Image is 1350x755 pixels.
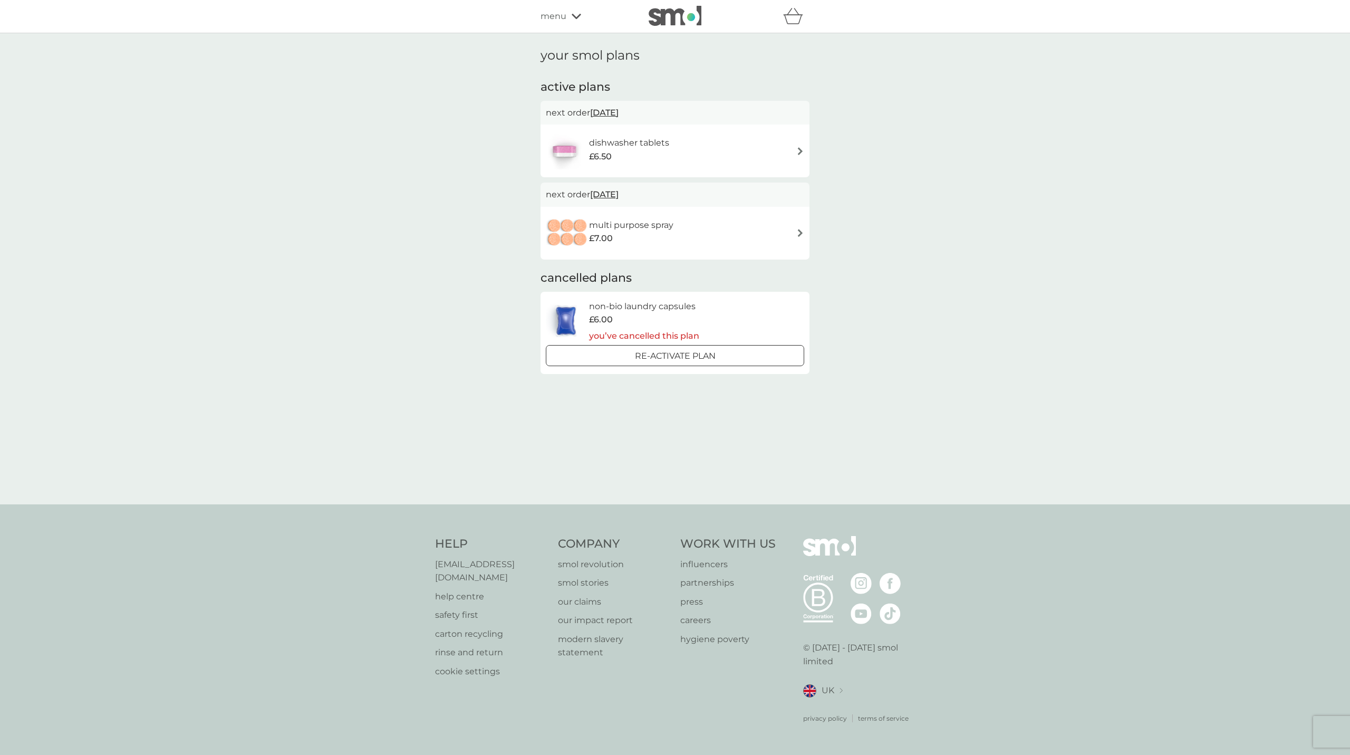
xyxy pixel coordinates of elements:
[803,684,816,697] img: UK flag
[435,665,547,678] a: cookie settings
[435,608,547,622] a: safety first
[435,646,547,660] a: rinse and return
[558,614,670,627] a: our impact report
[589,329,699,343] p: you’ve cancelled this plan
[546,345,804,366] button: Re-activate Plan
[851,573,872,594] img: visit the smol Instagram page
[541,270,809,286] h2: cancelled plans
[590,102,619,123] span: [DATE]
[783,6,809,27] div: basket
[435,590,547,604] a: help centre
[858,713,909,723] a: terms of service
[649,6,701,26] img: smol
[796,229,804,237] img: arrow right
[558,536,670,552] h4: Company
[589,150,612,164] span: £6.50
[680,576,776,590] a: partnerships
[680,536,776,552] h4: Work With Us
[589,218,673,232] h6: multi purpose spray
[546,132,583,169] img: dishwasher tablets
[558,576,670,590] a: smol stories
[546,302,586,339] img: non-bio laundry capsules
[880,603,901,624] img: visit the smol Tiktok page
[680,633,776,646] a: hygiene poverty
[541,79,809,95] h2: active plans
[803,536,856,572] img: smol
[589,300,699,313] h6: non-bio laundry capsules
[558,633,670,660] a: modern slavery statement
[558,558,670,571] a: smol revolution
[541,48,809,63] h1: your smol plans
[435,558,547,585] a: [EMAIL_ADDRESS][DOMAIN_NAME]
[589,313,613,327] span: £6.00
[589,232,613,245] span: £7.00
[680,614,776,627] a: careers
[546,106,804,120] p: next order
[589,136,669,150] h6: dishwasher tablets
[541,9,566,23] span: menu
[680,595,776,609] a: press
[840,688,843,694] img: select a new location
[435,627,547,641] a: carton recycling
[680,558,776,571] a: influencers
[590,184,619,205] span: [DATE]
[822,684,834,697] span: UK
[803,641,915,668] p: © [DATE] - [DATE] smol limited
[851,603,872,624] img: visit the smol Youtube page
[546,215,589,252] img: multi purpose spray
[635,349,716,363] p: Re-activate Plan
[796,147,804,155] img: arrow right
[880,573,901,594] img: visit the smol Facebook page
[435,536,547,552] h4: Help
[546,188,804,202] p: next order
[803,713,847,723] a: privacy policy
[558,595,670,609] a: our claims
